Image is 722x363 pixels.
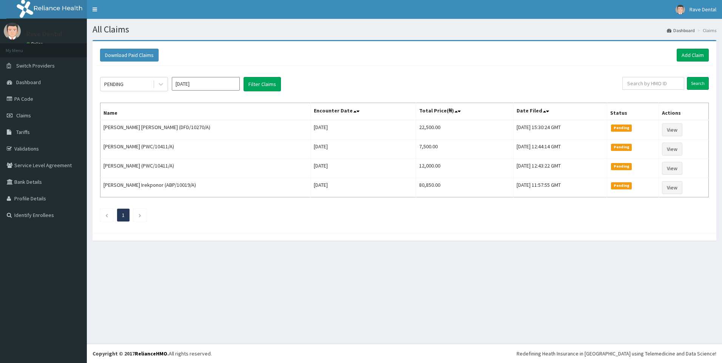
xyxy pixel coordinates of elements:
[611,125,632,131] span: Pending
[677,49,709,62] a: Add Claim
[100,120,311,140] td: [PERSON_NAME] [PERSON_NAME] (DFD/10270/A)
[513,159,607,178] td: [DATE] 12:43:22 GMT
[622,77,684,90] input: Search by HMO ID
[662,181,682,194] a: View
[659,103,709,120] th: Actions
[513,140,607,159] td: [DATE] 12:44:14 GMT
[172,77,240,91] input: Select Month and Year
[662,143,682,155] a: View
[416,159,513,178] td: 12,000.00
[135,350,167,357] a: RelianceHMO
[513,120,607,140] td: [DATE] 15:30:24 GMT
[611,182,632,189] span: Pending
[687,77,709,90] input: Search
[16,79,41,86] span: Dashboard
[100,159,311,178] td: [PERSON_NAME] (PWC/10411/A)
[662,123,682,136] a: View
[100,49,159,62] button: Download Paid Claims
[513,178,607,197] td: [DATE] 11:57:55 GMT
[87,344,722,363] footer: All rights reserved.
[311,103,416,120] th: Encounter Date
[513,103,607,120] th: Date Filed
[26,31,62,37] p: Rave Dental
[667,27,695,34] a: Dashboard
[16,129,30,135] span: Tariffs
[105,212,108,218] a: Previous page
[676,5,685,14] img: User Image
[100,140,311,159] td: [PERSON_NAME] (PWC/10411/A)
[244,77,281,91] button: Filter Claims
[416,140,513,159] td: 7,500.00
[311,178,416,197] td: [DATE]
[311,120,416,140] td: [DATE]
[311,159,416,178] td: [DATE]
[416,178,513,197] td: 80,850.00
[311,140,416,159] td: [DATE]
[607,103,659,120] th: Status
[4,23,21,40] img: User Image
[696,27,716,34] li: Claims
[122,212,125,218] a: Page 1 is your current page
[93,25,716,34] h1: All Claims
[100,103,311,120] th: Name
[16,62,55,69] span: Switch Providers
[26,41,45,46] a: Online
[100,178,311,197] td: [PERSON_NAME] Irekponor (ABP/10019/A)
[138,212,142,218] a: Next page
[611,163,632,170] span: Pending
[16,112,31,119] span: Claims
[93,350,169,357] strong: Copyright © 2017 .
[416,120,513,140] td: 22,500.00
[690,6,716,13] span: Rave Dental
[104,80,123,88] div: PENDING
[662,162,682,175] a: View
[611,144,632,151] span: Pending
[416,103,513,120] th: Total Price(₦)
[517,350,716,357] div: Redefining Heath Insurance in [GEOGRAPHIC_DATA] using Telemedicine and Data Science!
